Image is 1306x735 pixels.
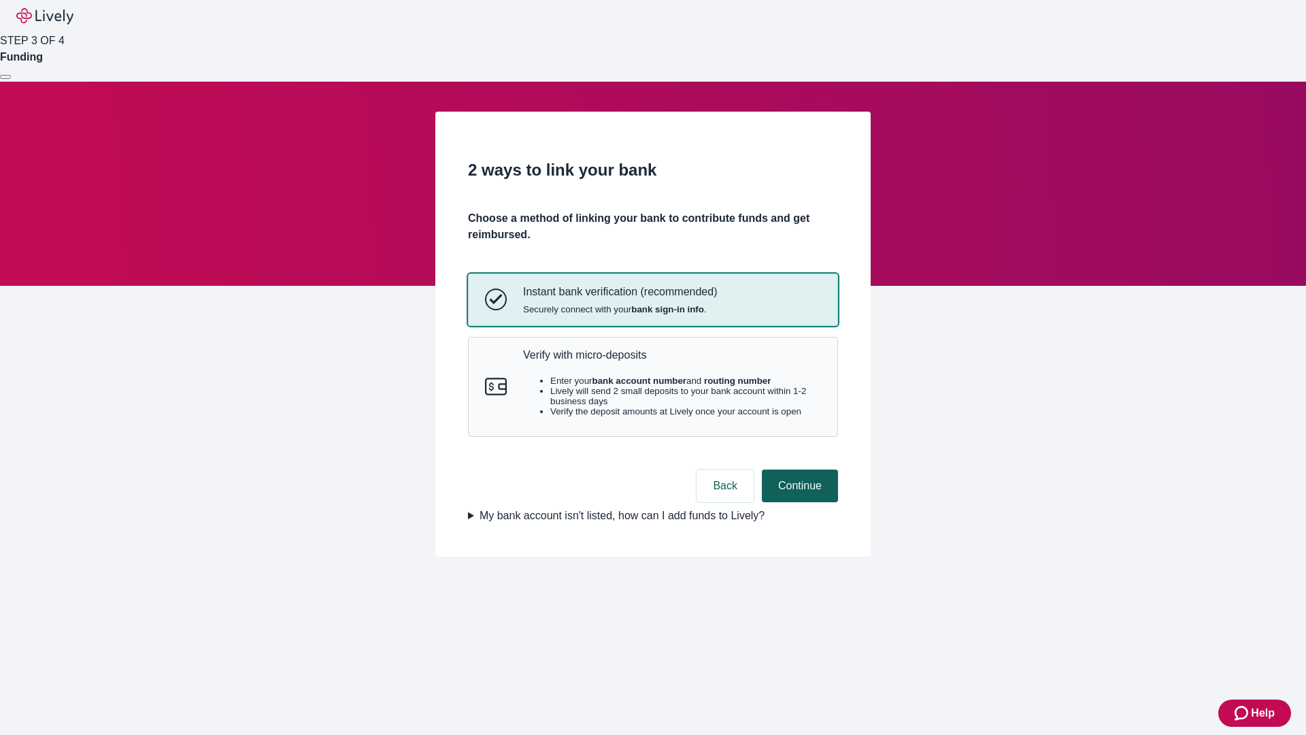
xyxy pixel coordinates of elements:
button: Continue [762,470,838,502]
strong: bank account number [592,376,687,386]
p: Verify with micro-deposits [523,348,821,361]
li: Lively will send 2 small deposits to your bank account within 1-2 business days [550,386,821,406]
span: Help [1251,705,1275,721]
li: Verify the deposit amounts at Lively once your account is open [550,406,821,416]
svg: Zendesk support icon [1235,705,1251,721]
svg: Instant bank verification [485,289,507,310]
button: Micro-depositsVerify with micro-depositsEnter yourbank account numberand routing numberLively wil... [469,338,837,437]
button: Instant bank verificationInstant bank verification (recommended)Securely connect with yourbank si... [469,274,837,325]
li: Enter your and [550,376,821,386]
button: Back [697,470,754,502]
strong: bank sign-in info [631,304,704,314]
img: Lively [16,8,73,24]
summary: My bank account isn't listed, how can I add funds to Lively? [468,508,838,524]
p: Instant bank verification (recommended) [523,285,717,298]
svg: Micro-deposits [485,376,507,397]
span: Securely connect with your . [523,304,717,314]
h2: 2 ways to link your bank [468,158,838,182]
h4: Choose a method of linking your bank to contribute funds and get reimbursed. [468,210,838,243]
strong: routing number [704,376,771,386]
button: Zendesk support iconHelp [1218,700,1291,727]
